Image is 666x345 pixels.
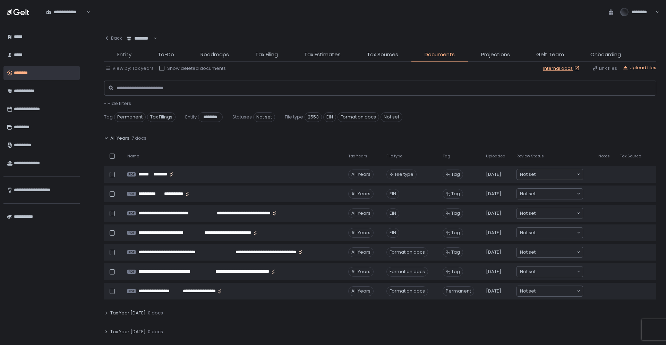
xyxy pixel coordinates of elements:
[517,266,583,277] div: Search for option
[481,51,510,59] span: Projections
[543,65,581,72] a: Internal docs
[443,154,450,159] span: Tag
[536,171,576,178] input: Search for option
[104,100,131,107] button: - Hide filters
[114,112,146,122] span: Permanent
[486,154,505,159] span: Uploaded
[348,154,367,159] span: Tax Years
[451,191,460,197] span: Tag
[147,112,176,122] span: Tax Filings
[110,329,146,335] span: Tax Year [DATE]
[486,288,501,294] span: [DATE]
[348,247,374,257] div: All Years
[486,210,501,216] span: [DATE]
[451,230,460,236] span: Tag
[110,135,129,141] span: All Years
[536,249,576,256] input: Search for option
[598,154,610,159] span: Notes
[348,228,374,238] div: All Years
[620,154,641,159] span: Tax Source
[517,286,583,296] div: Search for option
[104,31,122,45] button: Back
[348,208,374,218] div: All Years
[590,51,621,59] span: Onboarding
[348,267,374,277] div: All Years
[381,112,402,122] span: Not set
[148,329,163,335] span: 0 docs
[304,51,341,59] span: Tax Estimates
[451,269,460,275] span: Tag
[451,210,460,216] span: Tag
[517,228,583,238] div: Search for option
[285,114,303,120] span: File type
[386,189,399,199] div: EIN
[451,249,460,255] span: Tag
[520,268,536,275] span: Not set
[517,247,583,257] div: Search for option
[520,249,536,256] span: Not set
[131,135,146,141] span: 7 docs
[348,286,374,296] div: All Years
[348,170,374,179] div: All Years
[253,112,275,122] span: Not set
[104,35,122,41] div: Back
[338,112,379,122] span: Formation docs
[536,210,576,217] input: Search for option
[386,228,399,238] div: EIN
[185,114,197,120] span: Entity
[386,267,428,277] div: Formation docs
[520,229,536,236] span: Not set
[386,247,428,257] div: Formation docs
[255,51,278,59] span: Tax Filing
[127,154,139,159] span: Name
[232,114,252,120] span: Statuses
[348,189,374,199] div: All Years
[200,51,229,59] span: Roadmaps
[386,154,402,159] span: File type
[486,171,501,178] span: [DATE]
[117,51,131,59] span: Entity
[122,31,157,46] div: Search for option
[395,171,413,178] span: File type
[425,51,455,59] span: Documents
[110,310,146,316] span: Tax Year [DATE]
[305,112,322,122] span: 2553
[486,269,501,275] span: [DATE]
[386,208,399,218] div: EIN
[386,286,428,296] div: Formation docs
[517,169,583,180] div: Search for option
[520,288,536,295] span: Not set
[148,310,163,316] span: 0 docs
[517,189,583,199] div: Search for option
[486,191,501,197] span: [DATE]
[451,171,460,178] span: Tag
[367,51,398,59] span: Tax Sources
[520,190,536,197] span: Not set
[517,208,583,219] div: Search for option
[623,65,656,71] button: Upload files
[104,114,113,120] span: Tag
[536,190,576,197] input: Search for option
[105,65,154,72] button: View by: Tax years
[592,65,617,72] button: Link files
[536,51,564,59] span: Gelt Team
[323,112,336,122] span: EIN
[486,249,501,255] span: [DATE]
[158,51,174,59] span: To-Do
[443,286,474,296] span: Permanent
[536,288,576,295] input: Search for option
[520,210,536,217] span: Not set
[536,268,576,275] input: Search for option
[536,229,576,236] input: Search for option
[516,154,544,159] span: Review Status
[520,171,536,178] span: Not set
[486,230,501,236] span: [DATE]
[42,5,90,19] div: Search for option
